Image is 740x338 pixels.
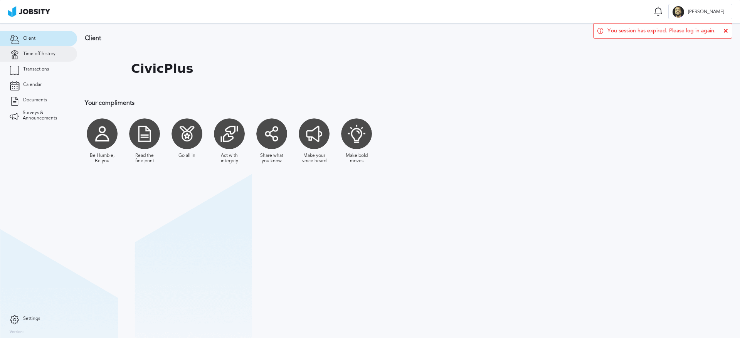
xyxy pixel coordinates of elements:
[301,153,328,164] div: Make your voice heard
[89,153,116,164] div: Be Humble, Be you
[23,98,47,103] span: Documents
[23,316,40,321] span: Settings
[673,6,684,18] div: D
[10,330,24,335] label: Version:
[85,99,503,106] h3: Your compliments
[131,153,158,164] div: Read the fine print
[684,9,728,15] span: [PERSON_NAME]
[607,28,716,34] span: You session has expired. Please log in again.
[8,6,50,17] img: ab4bad089aa723f57921c736e9817d99.png
[343,153,370,164] div: Make bold moves
[258,153,285,164] div: Share what you know
[23,51,55,57] span: Time off history
[131,62,193,76] h1: CivicPlus
[23,67,49,72] span: Transactions
[23,36,35,41] span: Client
[23,110,67,121] span: Surveys & Announcements
[23,82,42,87] span: Calendar
[178,153,195,158] div: Go all in
[85,35,503,42] h3: Client
[668,4,732,19] button: D[PERSON_NAME]
[216,153,243,164] div: Act with integrity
